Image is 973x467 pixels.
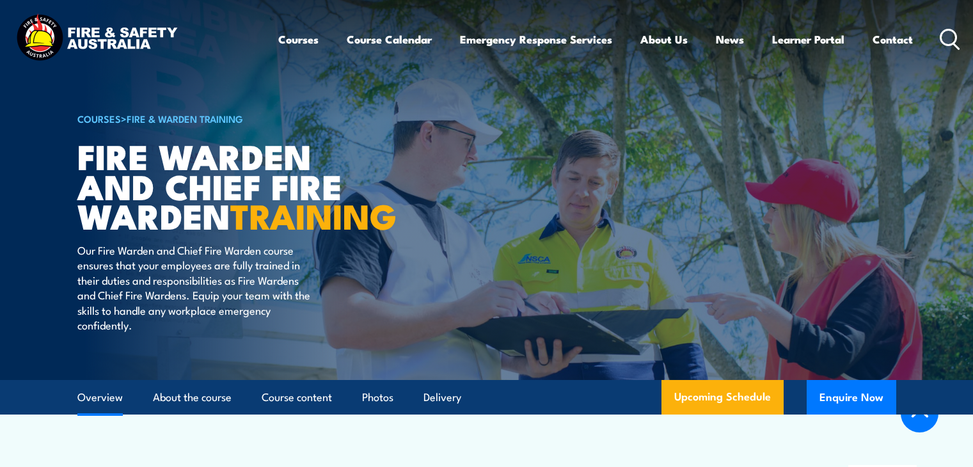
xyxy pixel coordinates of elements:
[423,381,461,415] a: Delivery
[716,22,744,56] a: News
[262,381,332,415] a: Course content
[640,22,688,56] a: About Us
[873,22,913,56] a: Contact
[153,381,232,415] a: About the course
[77,381,123,415] a: Overview
[772,22,844,56] a: Learner Portal
[278,22,319,56] a: Courses
[77,111,393,126] h6: >
[127,111,243,125] a: Fire & Warden Training
[77,141,393,230] h1: Fire Warden and Chief Fire Warden
[661,380,784,415] a: Upcoming Schedule
[807,380,896,415] button: Enquire Now
[77,111,121,125] a: COURSES
[460,22,612,56] a: Emergency Response Services
[347,22,432,56] a: Course Calendar
[230,188,397,241] strong: TRAINING
[77,242,311,332] p: Our Fire Warden and Chief Fire Warden course ensures that your employees are fully trained in the...
[362,381,393,415] a: Photos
